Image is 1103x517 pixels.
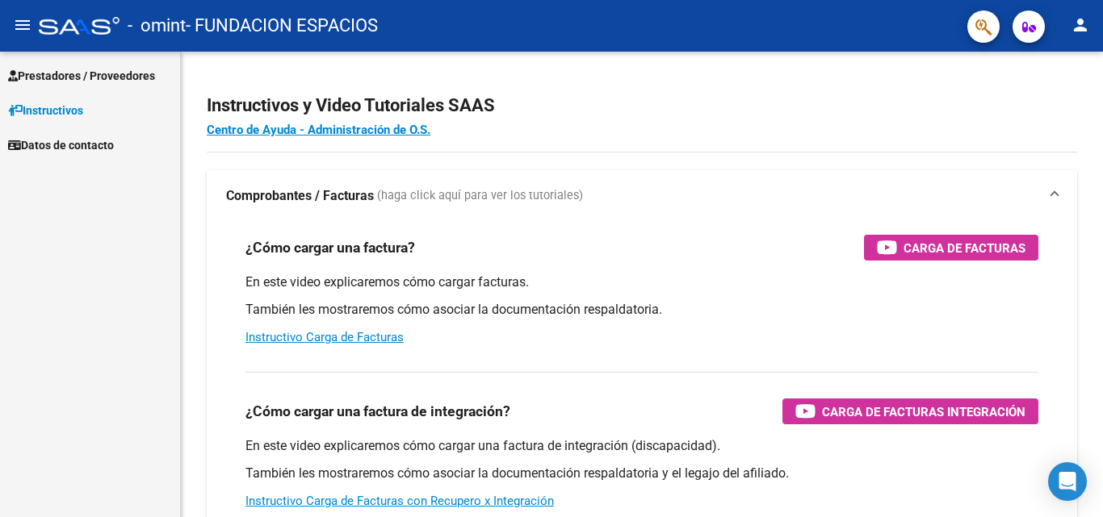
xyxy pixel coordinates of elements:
span: Instructivos [8,102,83,119]
span: - omint [128,8,186,44]
p: También les mostraremos cómo asociar la documentación respaldatoria. [245,301,1038,319]
button: Carga de Facturas [864,235,1038,261]
h3: ¿Cómo cargar una factura? [245,236,415,259]
span: Datos de contacto [8,136,114,154]
span: Prestadores / Proveedores [8,67,155,85]
h2: Instructivos y Video Tutoriales SAAS [207,90,1077,121]
a: Instructivo Carga de Facturas [245,330,404,344]
a: Centro de Ayuda - Administración de O.S. [207,123,430,137]
button: Carga de Facturas Integración [782,398,1038,424]
p: También les mostraremos cómo asociar la documentación respaldatoria y el legajo del afiliado. [245,465,1038,482]
p: En este video explicaremos cómo cargar facturas. [245,273,1038,291]
mat-icon: menu [13,15,32,35]
span: - FUNDACION ESPACIOS [186,8,378,44]
h3: ¿Cómo cargar una factura de integración? [245,400,510,423]
span: Carga de Facturas Integración [822,402,1025,422]
p: En este video explicaremos cómo cargar una factura de integración (discapacidad). [245,437,1038,455]
a: Instructivo Carga de Facturas con Recupero x Integración [245,494,554,508]
span: Carga de Facturas [904,238,1025,258]
mat-expansion-panel-header: Comprobantes / Facturas (haga click aquí para ver los tutoriales) [207,170,1077,222]
strong: Comprobantes / Facturas [226,187,374,205]
mat-icon: person [1071,15,1090,35]
div: Open Intercom Messenger [1048,462,1087,501]
span: (haga click aquí para ver los tutoriales) [377,187,583,205]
